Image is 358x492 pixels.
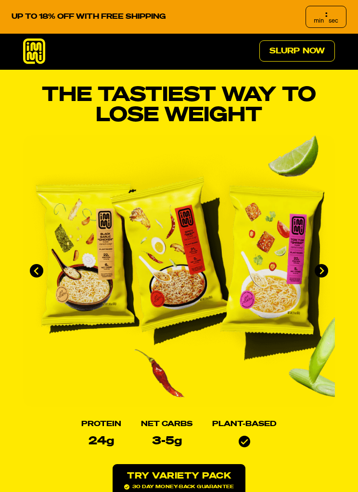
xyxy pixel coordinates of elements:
[124,484,234,490] span: 30 day money-back guarantee
[89,436,114,447] p: 24g
[30,264,43,278] button: Go to last slide
[329,18,338,24] span: sec
[152,436,182,447] p: 3-5g
[325,10,327,19] div: :
[259,40,335,62] a: Slurp Now
[314,18,324,24] span: min
[12,13,166,21] p: UP TO 18% OFF WITH FREE SHIPPING
[23,135,335,407] div: immi slideshow
[212,420,277,428] h2: Plant-based
[23,85,335,126] h1: THE TASTIEST WAY TO LOSE WEIGHT
[141,420,192,428] h2: Net Carbs
[81,420,121,428] h2: Protein
[23,135,335,407] li: 1 of 4
[315,264,328,278] button: Next slide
